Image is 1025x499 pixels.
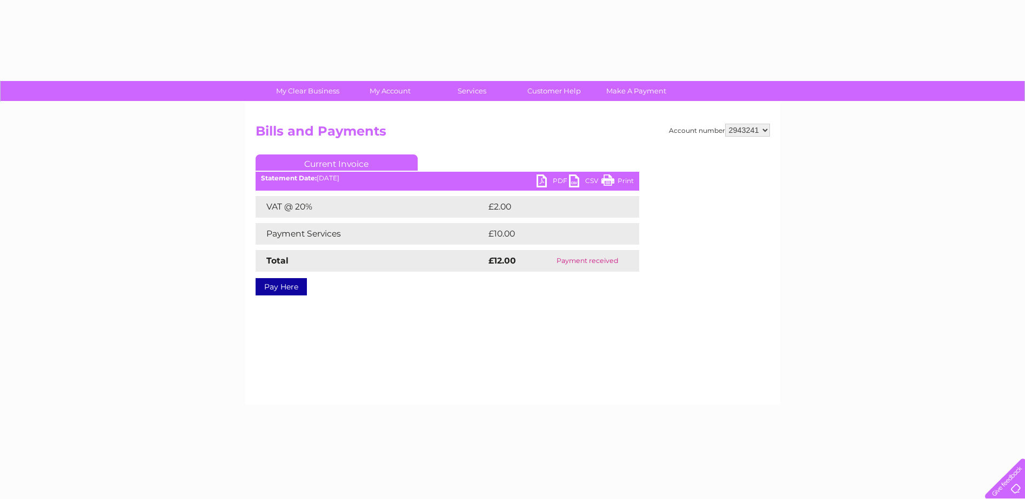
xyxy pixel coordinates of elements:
td: VAT @ 20% [256,196,486,218]
a: Current Invoice [256,154,418,171]
h2: Bills and Payments [256,124,770,144]
td: Payment Services [256,223,486,245]
div: [DATE] [256,174,639,182]
b: Statement Date: [261,174,317,182]
a: Pay Here [256,278,307,295]
a: My Account [345,81,434,101]
td: Payment received [536,250,639,272]
a: Services [427,81,517,101]
strong: £12.00 [488,255,516,266]
a: Customer Help [510,81,599,101]
a: CSV [569,174,601,190]
a: PDF [537,174,569,190]
a: My Clear Business [263,81,352,101]
td: £10.00 [486,223,617,245]
td: £2.00 [486,196,614,218]
strong: Total [266,255,289,266]
div: Account number [669,124,770,137]
a: Make A Payment [592,81,681,101]
a: Print [601,174,634,190]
